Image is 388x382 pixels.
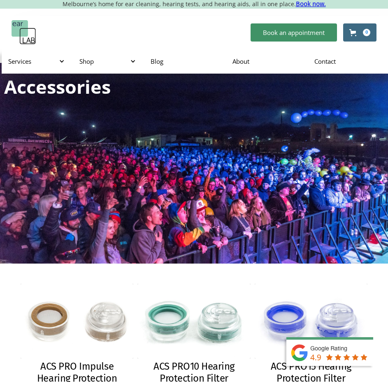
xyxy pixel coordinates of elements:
[79,57,134,65] div: Shop
[363,29,370,36] div: 0
[251,23,337,42] a: Book an appointment
[73,49,144,74] div: Shop
[226,49,308,73] a: About
[21,284,133,359] img: ACS PRO Impulse Hearing Protection Filter
[137,284,250,359] img: ACS PRO10 Hearing Protection Filter
[255,284,367,359] img: ACS PRO15 Hearing Protection Filter
[343,23,376,42] a: Open cart
[12,20,36,45] a: home
[144,49,226,73] a: Blog
[2,49,73,74] div: Services
[8,57,63,65] div: Services
[4,77,111,96] h1: Accessories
